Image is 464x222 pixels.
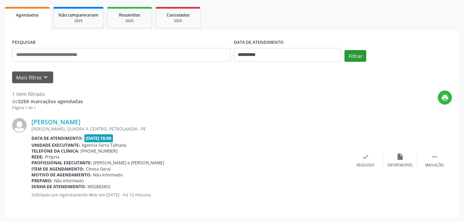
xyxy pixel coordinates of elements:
span: Não compareceram [58,12,98,18]
strong: 3250 marcações agendadas [18,98,83,105]
div: Resolvido [357,163,374,168]
button: Filtrar [344,50,366,62]
b: Rede: [31,154,44,160]
span: M02883402 [87,184,111,190]
div: 1 item filtrado [12,90,83,98]
span: Agencia Serra Talhada [82,142,126,148]
div: Mais ações [425,163,444,168]
span: Não informado [93,172,123,178]
span: Não informado [54,178,84,184]
div: 2025 [161,18,195,23]
b: Profissional executante: [31,160,92,166]
b: Senha de atendimento: [31,184,86,190]
div: [PERSON_NAME], QUADRA 9, CENTRO, PETROLANDIA - PE [31,126,348,132]
span: [DATE] 10:00 [84,134,113,142]
b: Item de agendamento: [31,166,84,172]
span: Própria [45,154,59,160]
div: 2025 [112,18,147,23]
i: print [441,94,449,102]
label: DATA DE ATENDIMENTO [234,37,284,48]
i:  [431,153,438,161]
span: Resolvidos [119,12,140,18]
div: 2025 [58,18,98,23]
span: [PHONE_NUMBER] [81,148,117,154]
div: Exportar (PDF) [388,163,413,168]
div: Página 1 de 1 [12,105,83,111]
b: Motivo de agendamento: [31,172,92,178]
b: Data de atendimento: [31,135,83,141]
a: [PERSON_NAME] [31,118,81,126]
b: Telefone da clínica: [31,148,79,154]
p: Solicitado por Agendamento Web em [DATE] - há 12 minutos [31,192,348,198]
i: keyboard_arrow_down [42,74,49,81]
span: [PERSON_NAME] e [PERSON_NAME] [93,160,164,166]
b: Unidade executante: [31,142,80,148]
i: insert_drive_file [396,153,404,161]
div: de [12,98,83,105]
span: Cancelados [167,12,190,18]
label: PESQUISAR [12,37,36,48]
i: check [362,153,369,161]
span: Clinica Geral [86,166,111,172]
span: Agendados [16,12,39,18]
b: Preparo: [31,178,53,184]
img: img [12,118,27,133]
button: Mais filtroskeyboard_arrow_down [12,71,53,84]
button: print [438,90,452,105]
